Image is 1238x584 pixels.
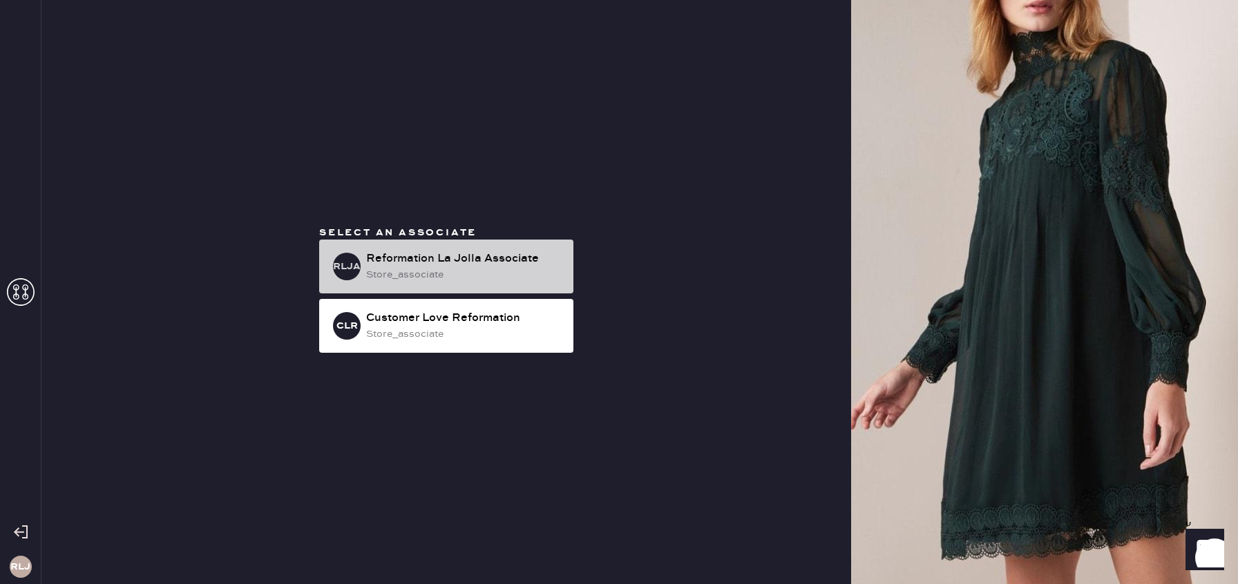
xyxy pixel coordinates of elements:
div: Customer Love Reformation [366,310,562,327]
h3: RLJA [333,262,361,271]
iframe: Front Chat [1172,522,1232,581]
div: store_associate [366,327,562,342]
h3: CLR [336,321,358,331]
span: Select an associate [319,226,477,239]
div: store_associate [366,267,562,282]
div: Reformation La Jolla Associate [366,251,562,267]
h3: RLJ [10,562,30,572]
